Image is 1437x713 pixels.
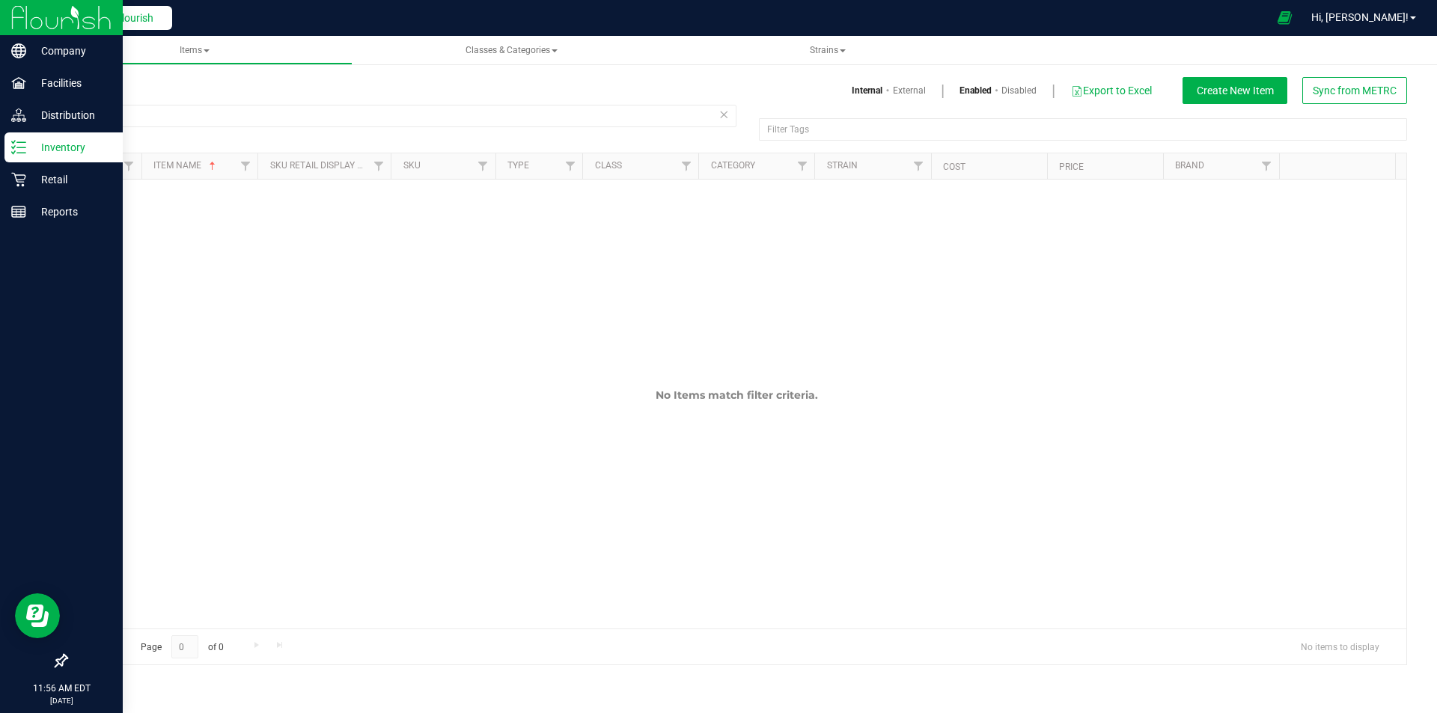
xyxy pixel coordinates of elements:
a: Sku Retail Display Name [270,160,382,171]
a: Cost [943,162,965,172]
span: Create New Item [1197,85,1274,97]
button: Sync from METRC [1302,77,1407,104]
span: No items to display [1289,635,1391,658]
inline-svg: Company [11,43,26,58]
p: Retail [26,171,116,189]
a: Enabled [959,84,992,97]
inline-svg: Reports [11,204,26,219]
span: Clear [718,105,729,124]
a: Filter [471,153,495,179]
a: Category [711,160,755,171]
a: Class [595,160,622,171]
div: No Items match filter criteria. [201,388,1272,402]
inline-svg: Retail [11,172,26,187]
a: Filter [366,153,391,179]
h3: Items [66,77,725,95]
a: Filter [1254,153,1279,179]
a: Brand [1175,160,1204,171]
p: Reports [26,203,116,221]
a: Filter [233,153,257,179]
span: Open Ecommerce Menu [1268,3,1302,32]
input: Search Item Name, SKU Retail Name, or Part Number [66,105,736,127]
button: Create New Item [1183,77,1287,104]
p: [DATE] [7,695,116,706]
span: Items [180,45,210,55]
button: Export to Excel [1070,78,1153,103]
a: Internal [852,84,882,97]
inline-svg: Distribution [11,108,26,123]
a: Filter [558,153,582,179]
span: Hi, [PERSON_NAME]! [1311,11,1409,23]
span: Strains [810,45,846,55]
a: Filter [790,153,814,179]
p: Distribution [26,106,116,124]
a: External [893,84,926,97]
p: Company [26,42,116,60]
a: Strain [827,160,858,171]
inline-svg: Facilities [11,76,26,91]
a: SKU [403,160,421,171]
a: Filter [117,153,141,179]
inline-svg: Inventory [11,140,26,155]
p: Facilities [26,74,116,92]
p: Inventory [26,138,116,156]
a: Price [1059,162,1084,172]
a: Filter [906,153,930,179]
span: Classes & Categories [466,45,558,55]
a: Filter [674,153,698,179]
span: Sync from METRC [1313,85,1397,97]
p: 11:56 AM EDT [7,682,116,695]
a: Item Name [153,160,219,171]
span: Page of 0 [128,635,236,658]
a: Disabled [1001,84,1037,97]
a: Type [507,160,529,171]
iframe: Resource center [15,593,60,638]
